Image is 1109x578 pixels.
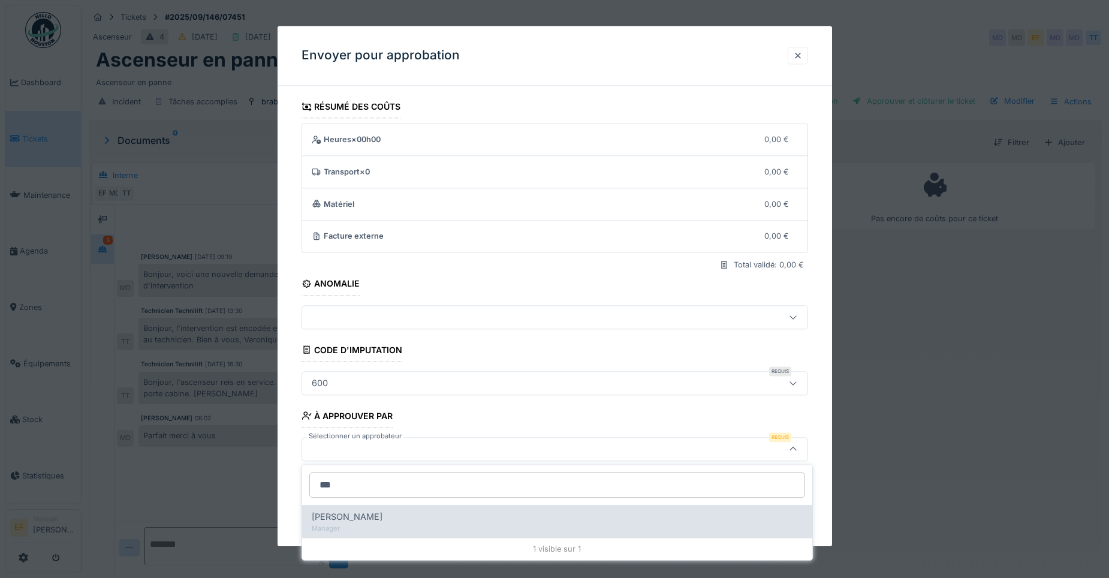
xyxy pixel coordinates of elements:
label: Sélectionner un approbateur [306,431,404,441]
summary: Transport×00,00 € [307,161,803,183]
div: Heures × 00h00 [312,134,755,145]
div: 0,00 € [764,198,789,210]
div: Anomalie [302,275,360,296]
div: Matériel [312,198,755,210]
div: 600 [307,377,333,390]
div: Manager [312,523,803,534]
summary: Matériel0,00 € [307,193,803,215]
div: 0,00 € [764,166,789,177]
span: [PERSON_NAME] [312,510,382,523]
div: 0,00 € [764,134,789,145]
div: Résumé des coûts [302,98,401,118]
div: À approuver par [302,407,393,428]
div: 1 visible sur 1 [302,538,812,559]
div: Requis [769,432,791,442]
summary: Heures×00h000,00 € [307,128,803,150]
div: Code d'imputation [302,341,403,362]
h3: Envoyer pour approbation [302,48,460,63]
div: Requis [769,366,791,376]
summary: Facture externe0,00 € [307,225,803,248]
div: Facture externe [312,231,755,242]
div: 0,00 € [764,231,789,242]
div: Total validé: 0,00 € [734,260,804,271]
div: Transport × 0 [312,166,755,177]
